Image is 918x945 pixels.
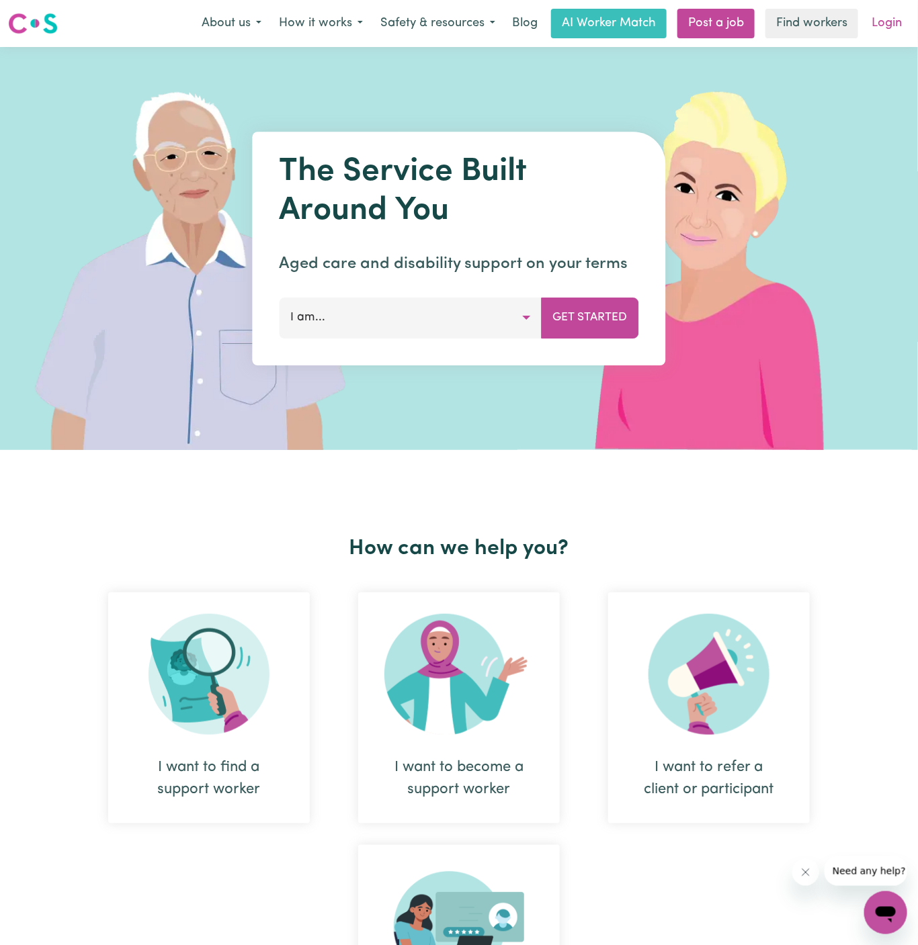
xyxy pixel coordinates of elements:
[765,9,858,38] a: Find workers
[280,153,639,230] h1: The Service Built Around You
[108,592,310,823] div: I want to find a support worker
[140,756,278,801] div: I want to find a support worker
[792,859,819,886] iframe: Close message
[8,11,58,36] img: Careseekers logo
[825,856,907,886] iframe: Message from company
[640,756,778,801] div: I want to refer a client or participant
[270,9,372,38] button: How it works
[864,891,907,934] iframe: Button to launch messaging window
[280,298,542,338] button: I am...
[193,9,270,38] button: About us
[358,592,560,823] div: I want to become a support worker
[551,9,667,38] a: AI Worker Match
[8,8,58,39] a: Careseekers logo
[864,9,910,38] a: Login
[504,9,546,38] a: Blog
[542,298,639,338] button: Get Started
[84,536,834,561] h2: How can we help you?
[608,592,810,823] div: I want to refer a client or participant
[677,9,755,38] a: Post a job
[280,252,639,276] p: Aged care and disability support on your terms
[390,756,528,801] div: I want to become a support worker
[372,9,504,38] button: Safety & resources
[649,614,769,735] img: Refer
[384,614,534,735] img: Become Worker
[149,614,269,735] img: Search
